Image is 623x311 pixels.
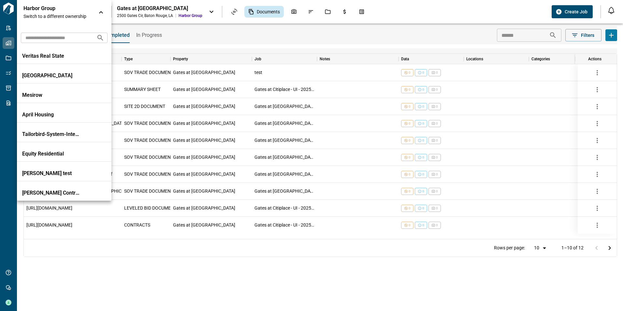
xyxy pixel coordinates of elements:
[22,170,81,177] p: [PERSON_NAME] test
[22,111,81,118] p: April Housing
[22,151,81,157] p: Equity Residential
[23,13,92,20] span: Switch to a different ownership
[22,131,81,138] p: Tailorbird-System-Internal
[23,5,82,12] p: Harbor Group
[22,53,81,59] p: Veritas Real State
[22,92,81,98] p: Mesirow
[94,31,107,44] button: Search organizations
[22,190,81,196] p: [PERSON_NAME] Contracting INC
[22,72,81,79] p: [GEOGRAPHIC_DATA]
